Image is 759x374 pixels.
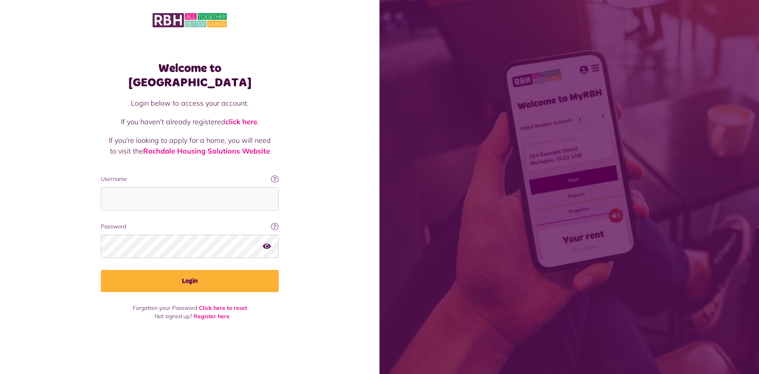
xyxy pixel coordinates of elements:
[101,222,279,231] label: Password
[143,146,270,156] a: Rochdale Housing Solutions Website
[109,116,271,127] p: If you haven't already registered .
[109,98,271,108] p: Login below to access your account.
[194,313,230,320] a: Register here
[225,117,257,126] a: click here
[101,270,279,292] button: Login
[155,313,192,320] span: Not signed up?
[199,304,247,311] a: Click here to reset
[153,12,227,28] img: MyRBH
[133,304,197,311] span: Forgotten your Password
[101,175,279,183] label: Username
[101,61,279,90] h1: Welcome to [GEOGRAPHIC_DATA]
[109,135,271,156] p: If you're looking to apply for a home, you will need to visit the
